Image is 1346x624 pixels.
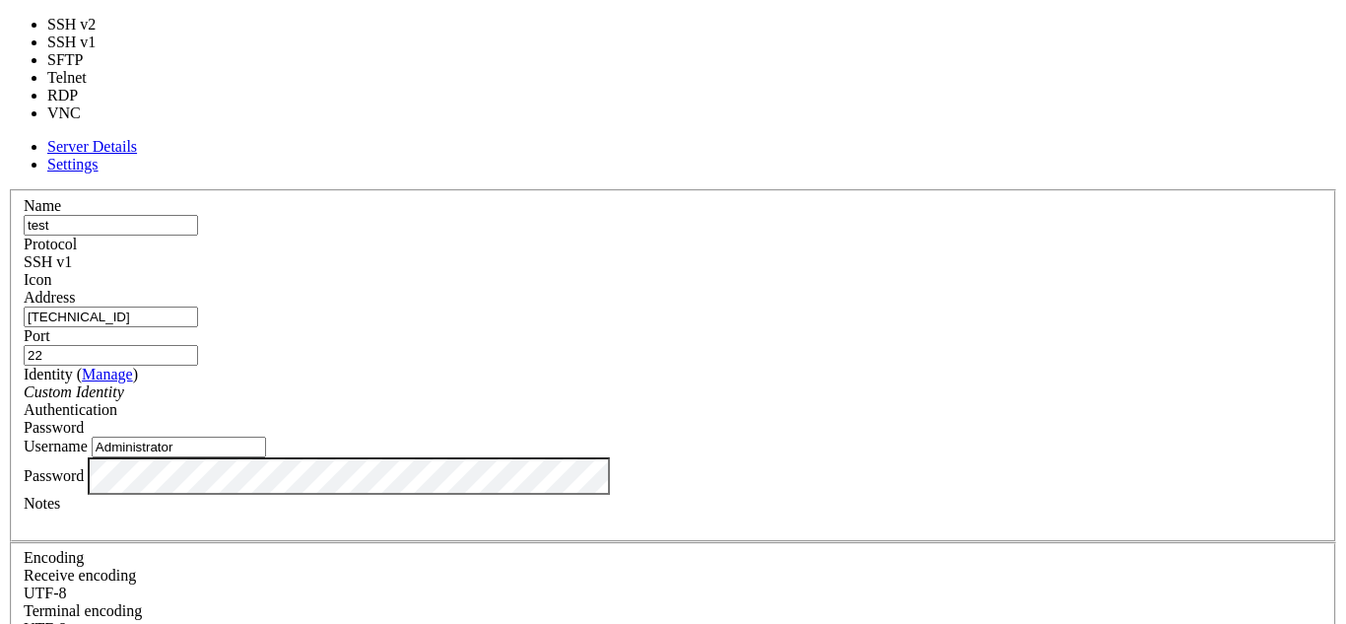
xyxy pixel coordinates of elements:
[47,69,119,87] li: Telnet
[24,289,75,306] label: Address
[24,549,84,566] label: Encoding
[47,16,119,34] li: SSH v2
[47,87,119,104] li: RDP
[24,236,77,252] label: Protocol
[82,366,133,382] a: Manage
[24,307,198,327] input: Host Name or IP
[24,602,142,619] label: The default terminal encoding. ISO-2022 enables character map translations (like graphics maps). ...
[24,253,72,270] span: SSH v1
[47,156,99,173] a: Settings
[24,567,136,584] label: Set the expected encoding for data received from the host. If the encodings do not match, visual ...
[24,495,60,512] label: Notes
[24,419,84,436] span: Password
[24,383,124,400] i: Custom Identity
[24,585,1322,602] div: UTF-8
[24,401,117,418] label: Authentication
[92,437,266,457] input: Login Username
[77,366,138,382] span: ( )
[47,34,119,51] li: SSH v1
[24,419,1322,437] div: Password
[24,215,198,236] input: Server Name
[47,51,119,69] li: SFTP
[24,438,88,454] label: Username
[24,327,50,344] label: Port
[24,366,138,382] label: Identity
[24,271,51,288] label: Icon
[24,197,61,214] label: Name
[24,466,84,483] label: Password
[47,104,119,122] li: VNC
[24,585,67,601] span: UTF-8
[24,253,1322,271] div: SSH v1
[47,138,137,155] a: Server Details
[24,345,198,366] input: Port Number
[24,383,1322,401] div: Custom Identity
